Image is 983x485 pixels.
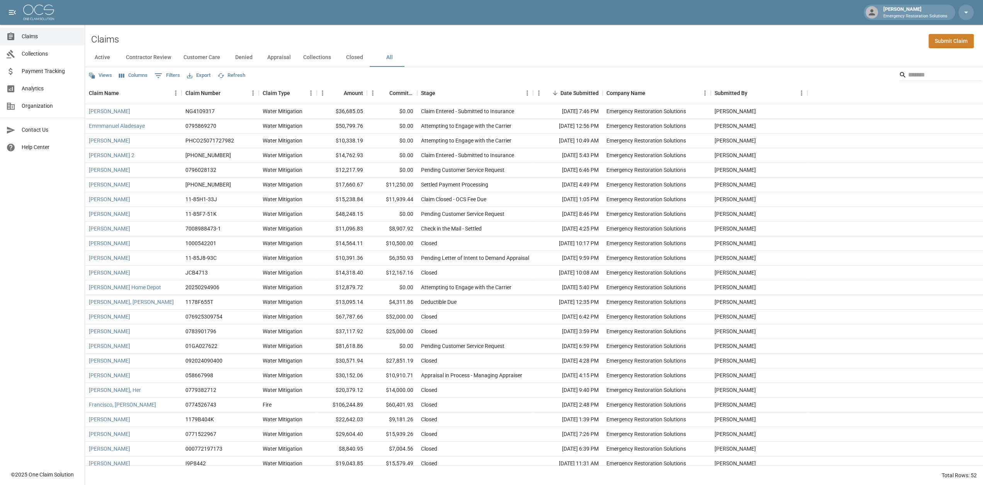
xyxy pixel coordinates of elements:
button: Menu [247,87,259,99]
div: 01GA027622 [185,342,217,350]
button: Contractor Review [120,48,177,67]
h2: Claims [91,34,119,45]
div: Deductible Due [421,298,457,306]
div: $10,910.71 [367,368,417,383]
a: [PERSON_NAME] [89,415,130,423]
div: Larry Hurst [715,430,756,438]
div: $0.00 [367,207,417,222]
div: Larry Hurst [715,195,756,203]
div: Date Submitted [533,82,603,104]
a: [PERSON_NAME] [89,313,130,321]
div: Water Mitigation [263,239,302,247]
div: [DATE] 4:15 PM [533,368,603,383]
a: [PERSON_NAME] [89,460,130,467]
div: Claim Type [259,82,317,104]
div: Emergency Restoration Solutions [606,210,686,218]
div: $11,096.83 [317,222,367,236]
div: $0.00 [367,339,417,354]
div: Water Mitigation [263,283,302,291]
div: $20,379.12 [317,383,367,398]
div: [DATE] 11:31 AM [533,456,603,471]
div: [DATE] 10:49 AM [533,134,603,148]
div: $7,004.56 [367,442,417,456]
div: Water Mitigation [263,195,302,203]
div: Larry Hurst [715,210,756,218]
button: Refresh [216,70,247,81]
div: Date Submitted [560,82,599,104]
div: Claim Number [182,82,259,104]
div: Water Mitigation [263,357,302,365]
div: Submitted By [715,82,747,104]
div: $6,350.93 [367,251,417,266]
div: Water Mitigation [263,181,302,188]
a: [PERSON_NAME] Home Depot [89,283,161,291]
div: Larry Hurst [715,107,756,115]
a: [PERSON_NAME] [89,269,130,276]
div: Water Mitigation [263,460,302,467]
div: Water Mitigation [263,137,302,144]
div: 0774526743 [185,401,216,409]
div: Attempting to Engage with the Carrier [421,137,511,144]
div: Water Mitigation [263,107,302,115]
button: Sort [290,88,301,98]
a: [PERSON_NAME] [89,445,130,453]
div: $8,840.95 [317,442,367,456]
a: [PERSON_NAME] [89,181,130,188]
p: Emergency Restoration Solutions [883,13,947,20]
div: Water Mitigation [263,327,302,335]
div: Emergency Restoration Solutions [606,298,686,306]
div: [DATE] 5:43 PM [533,148,603,163]
div: $11,250.00 [367,178,417,192]
div: dynamic tabs [85,48,983,67]
div: $0.00 [367,134,417,148]
div: Claim Type [263,82,290,104]
div: Larry Hurst [715,445,756,453]
div: Emergency Restoration Solutions [606,313,686,321]
div: NG4109317 [185,107,215,115]
div: $0.00 [367,148,417,163]
div: $60,401.93 [367,398,417,412]
div: $0.00 [367,163,417,178]
div: Check in the Mail - Settled [421,225,482,232]
div: $10,391.36 [317,251,367,266]
div: Emergency Restoration Solutions [606,430,686,438]
div: JCB4713 [185,269,208,276]
div: Fire [263,401,272,409]
div: $8,907.92 [367,222,417,236]
div: Larry Hurst [715,386,756,394]
div: Larry Hurst [715,415,756,423]
div: I9P8442 [185,460,206,467]
div: $4,311.86 [367,295,417,310]
div: Water Mitigation [263,415,302,423]
div: 300-0410183-2025 [185,151,231,159]
button: Closed [337,48,372,67]
div: Submitted By [711,82,807,104]
div: Closed [421,239,437,247]
div: Closed [421,269,437,276]
div: Company Name [603,82,711,104]
div: Closed [421,327,437,335]
div: Emergency Restoration Solutions [606,181,686,188]
a: Emmmanuel Aladesaye [89,122,145,130]
div: Search [899,69,981,83]
div: $12,217.99 [317,163,367,178]
button: Menu [796,87,807,99]
button: Select columns [117,70,149,81]
div: Emergency Restoration Solutions [606,445,686,453]
div: 300-0341311-2025 [185,181,231,188]
div: [DATE] 1:39 PM [533,412,603,427]
div: Emergency Restoration Solutions [606,225,686,232]
div: $14,000.00 [367,383,417,398]
div: Larry Hurst [715,269,756,276]
div: Attempting to Engage with the Carrier [421,122,511,130]
img: ocs-logo-white-transparent.png [23,5,54,20]
button: Sort [333,88,344,98]
a: [PERSON_NAME] [89,239,130,247]
a: [PERSON_NAME] [89,327,130,335]
div: Larry Hurst [715,254,756,262]
button: Sort [221,88,231,98]
button: Denied [226,48,261,67]
div: [DATE] 9:59 PM [533,251,603,266]
div: [DATE] 10:08 AM [533,266,603,280]
button: Menu [699,87,711,99]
